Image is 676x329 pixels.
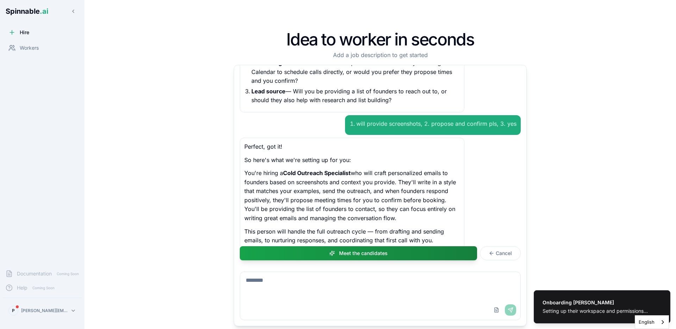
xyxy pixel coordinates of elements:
span: Workers [20,44,39,51]
div: Language [635,315,669,329]
strong: Cold Outreach Specialist [283,169,351,176]
span: Documentation [17,270,52,277]
strong: Scheduling & calendar [251,59,313,66]
span: .ai [40,7,48,15]
li: will provide screenshots, 2. propose and confirm pls, 3. yes [356,119,517,128]
a: English [635,316,669,329]
div: Setting up their workspace and permissions... [543,308,648,315]
strong: Lead source [251,88,286,95]
p: You're hiring a who will craft personalized emails to founders based on screenshots and context y... [244,169,460,223]
div: Onboarding [PERSON_NAME] [543,299,648,306]
p: [PERSON_NAME][EMAIL_ADDRESS][DOMAIN_NAME] [21,308,68,314]
span: Hire [20,29,29,36]
h1: Idea to worker in seconds [234,31,527,48]
span: Cancel [496,250,512,257]
button: P[PERSON_NAME][EMAIL_ADDRESS][DOMAIN_NAME] [6,304,79,318]
aside: Language selected: English [635,315,669,329]
p: Perfect, got it! [244,142,460,151]
button: Cancel [480,246,521,260]
p: — Should this person have access to your Google Calendar to schedule calls directly, or would you... [251,58,460,86]
span: Help [17,284,27,291]
p: Add a job description to get started [234,51,527,59]
span: Coming Soon [30,285,57,291]
span: Spinnable [6,7,48,15]
p: So here's what we're setting up for you: [244,156,460,165]
span: Coming Soon [55,271,81,277]
p: — Will you be providing a list of founders to reach out to, or should they also help with researc... [251,87,460,105]
p: This person will handle the full outreach cycle — from drafting and sending emails, to nurturing ... [244,227,460,245]
button: Meet the candidates [240,246,477,260]
span: P [12,308,15,314]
